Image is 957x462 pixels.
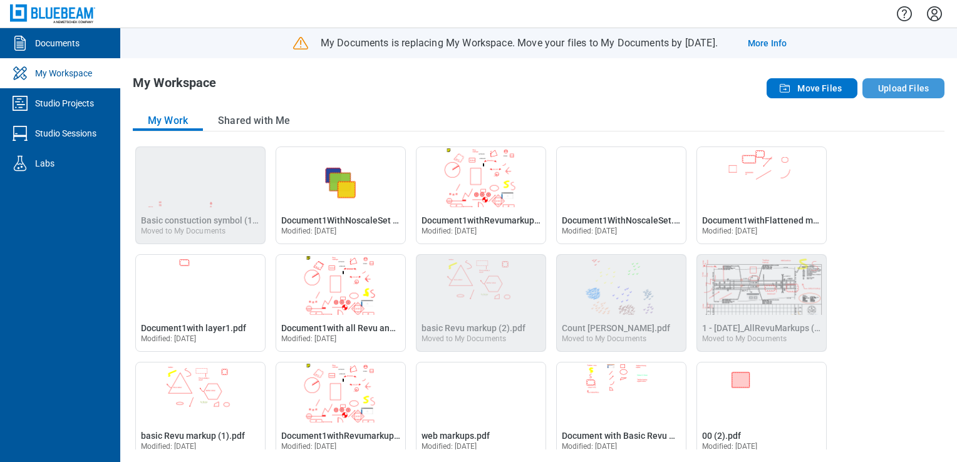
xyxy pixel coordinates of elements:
span: Document1withFlattened markups.pdf [702,215,856,225]
img: Document1WithNoscaleSet.pdf [557,147,686,207]
img: Document1withFlattened markups.pdf [697,147,826,207]
div: Open Document1WithNoscaleSet.pdf in Editor [556,146,686,244]
span: Modified: [DATE] [422,227,477,235]
svg: Labs [10,153,30,173]
a: Moved to My Documents [422,323,525,343]
div: Studio Projects [35,97,94,110]
img: Document1withRevumarkups (1).pdf [416,147,546,207]
a: Moved to My Documents [141,215,271,235]
h1: My Workspace [133,76,216,96]
div: Moved to My Documents [422,334,525,343]
span: Document1WithNoscaleSet.pdf [562,215,687,225]
button: My Work [133,111,203,131]
img: Document with Basic Revu markups, Custome Status and replies.pdf [557,362,686,423]
span: Modified: [DATE] [562,442,618,451]
img: 1 - 12.7.2020_AllRevuMarkups (1).pdf [697,255,826,315]
div: Open Document1WithNoscaleSet (1).pdf in Editor [276,146,406,244]
span: Document1withRevumarkups.pdf [281,431,414,441]
div: My Workspace [35,67,92,80]
span: 1 - [DATE]_AllRevuMarkups (1).pdf [702,323,838,333]
img: Basic constuction symbol (1).pdf [136,147,265,207]
a: Moved to My Documents [702,323,838,343]
img: web markups.pdf [416,362,546,423]
div: Labs [35,157,54,170]
svg: Studio Sessions [10,123,30,143]
img: basic Revu markup (2).pdf [416,255,546,315]
div: Basic constuction symbol (1).pdf [135,146,266,244]
span: Modified: [DATE] [702,442,758,451]
div: Open web markups.pdf in Editor [416,362,546,459]
span: Basic constuction symbol (1).pdf [141,215,271,225]
div: Moved to My Documents [702,334,807,343]
button: Shared with Me [203,111,305,131]
p: My Documents is replacing My Workspace. Move your files to My Documents by [DATE]. [321,36,718,50]
div: Open Document1withRevumarkups (1).pdf in Editor [416,146,546,244]
span: Move Files [797,82,842,95]
img: Document1WithNoscaleSet (1).pdf [276,147,405,207]
span: Modified: [DATE] [141,442,197,451]
div: Open 00 (2).pdf in Editor [696,362,827,459]
span: Modified: [DATE] [281,227,337,235]
div: basic Revu markup (2).pdf [416,254,546,352]
span: Modified: [DATE] [422,442,477,451]
span: Document1with all Revu and web markups.pdf [281,323,465,333]
div: Open Document1withFlattened markups.pdf in Editor [696,146,827,244]
img: Count markup FromRevu.pdf [557,255,686,315]
a: Moved to My Documents [562,323,670,343]
span: Count [PERSON_NAME].pdf [562,323,670,333]
div: Open Document1with all Revu and web markups.pdf in Editor [276,254,406,352]
span: Modified: [DATE] [141,334,197,343]
span: Modified: [DATE] [281,442,337,451]
button: Upload Files [862,78,944,98]
svg: My Workspace [10,63,30,83]
div: Studio Sessions [35,127,96,140]
img: basic Revu markup (1).pdf [136,362,265,423]
img: Document1with all Revu and web markups.pdf [276,255,405,315]
span: 00 (2).pdf [702,431,741,441]
img: Bluebeam, Inc. [10,4,95,23]
button: Settings [924,3,944,24]
span: Document with Basic Revu markups, Custome Status and replies.pdf [562,431,832,441]
svg: Documents [10,33,30,53]
span: Modified: [DATE] [562,227,618,235]
img: Document1with layer1.pdf [136,255,265,315]
span: Document1withRevumarkups (1).pdf [422,215,567,225]
a: More Info [748,37,787,49]
span: basic Revu markup (1).pdf [141,431,245,441]
div: Open basic Revu markup (1).pdf in Editor [135,362,266,459]
div: 1 - 12.7.2020_AllRevuMarkups (1).pdf [696,254,827,352]
img: Document1withRevumarkups.pdf [276,362,405,423]
div: Open Document1withRevumarkups.pdf in Editor [276,362,406,459]
img: 00 (2).pdf [697,362,826,423]
span: web markups.pdf [422,431,490,441]
div: Count markup FromRevu.pdf [556,254,686,352]
div: Moved to My Documents [562,334,667,343]
span: Modified: [DATE] [281,334,337,343]
div: Open Document1with layer1.pdf in Editor [135,254,266,352]
div: Moved to My Documents [141,227,246,235]
span: Document1with layer1.pdf [141,323,246,333]
button: Move Files [767,78,857,98]
div: Documents [35,37,80,49]
span: Document1WithNoscaleSet (1).pdf [281,215,420,225]
span: Modified: [DATE] [702,227,758,235]
svg: Studio Projects [10,93,30,113]
span: basic Revu markup (2).pdf [422,323,525,333]
div: Open Document with Basic Revu markups, Custome Status and replies.pdf in Editor [556,362,686,459]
